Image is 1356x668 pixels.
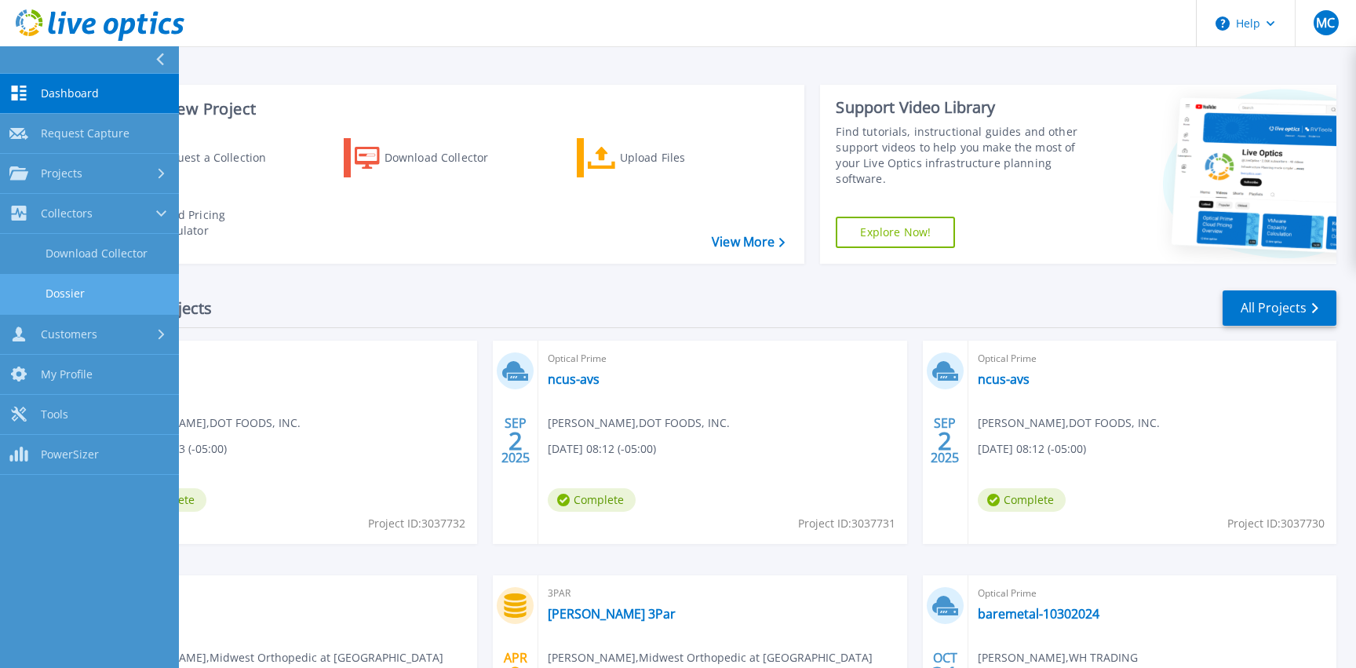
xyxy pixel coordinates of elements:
[836,217,955,248] a: Explore Now!
[548,649,873,666] span: [PERSON_NAME] , Midwest Orthopedic at [GEOGRAPHIC_DATA]
[978,350,1327,367] span: Optical Prime
[978,585,1327,602] span: Optical Prime
[798,515,895,532] span: Project ID: 3037731
[548,371,600,387] a: ncus-avs
[118,585,468,602] span: 3PAR
[111,100,785,118] h3: Start a New Project
[978,649,1138,666] span: [PERSON_NAME] , WH TRADING
[156,142,282,173] div: Request a Collection
[836,97,1097,118] div: Support Video Library
[385,142,510,173] div: Download Collector
[978,371,1030,387] a: ncus-avs
[577,138,752,177] a: Upload Files
[548,350,897,367] span: Optical Prime
[118,414,301,432] span: [PERSON_NAME] , DOT FOODS, INC.
[548,414,730,432] span: [PERSON_NAME] , DOT FOODS, INC.
[1223,290,1336,326] a: All Projects
[118,350,468,367] span: Optical Prime
[41,407,68,422] span: Tools
[712,235,785,250] a: View More
[41,447,99,462] span: PowerSizer
[118,649,443,666] span: [PERSON_NAME] , Midwest Orthopedic at [GEOGRAPHIC_DATA]
[1227,515,1325,532] span: Project ID: 3037730
[978,440,1086,458] span: [DATE] 08:12 (-05:00)
[368,515,465,532] span: Project ID: 3037732
[508,434,523,447] span: 2
[548,606,676,622] a: [PERSON_NAME] 3Par
[836,124,1097,187] div: Find tutorials, instructional guides and other support videos to help you make the most of your L...
[930,412,960,469] div: SEP 2025
[1316,16,1335,29] span: MC
[938,434,952,447] span: 2
[548,440,656,458] span: [DATE] 08:12 (-05:00)
[41,166,82,181] span: Projects
[978,488,1066,512] span: Complete
[154,207,279,239] div: Cloud Pricing Calculator
[548,488,636,512] span: Complete
[501,412,530,469] div: SEP 2025
[111,138,286,177] a: Request a Collection
[111,203,286,243] a: Cloud Pricing Calculator
[344,138,519,177] a: Download Collector
[41,126,129,141] span: Request Capture
[620,142,745,173] div: Upload Files
[41,206,93,221] span: Collectors
[978,606,1099,622] a: baremetal-10302024
[41,327,97,341] span: Customers
[41,367,93,381] span: My Profile
[548,585,897,602] span: 3PAR
[978,414,1160,432] span: [PERSON_NAME] , DOT FOODS, INC.
[41,86,99,100] span: Dashboard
